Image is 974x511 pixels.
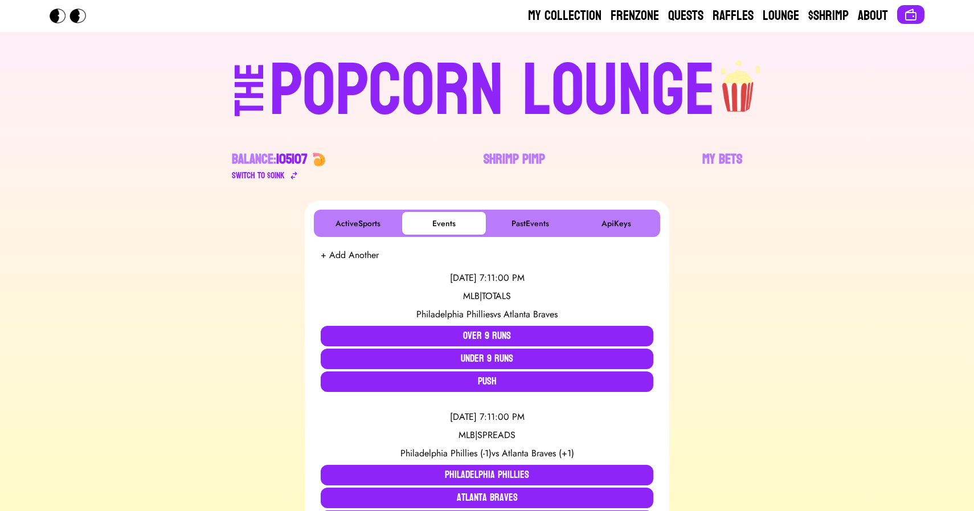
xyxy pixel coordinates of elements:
[269,55,715,128] div: POPCORN LOUNGE
[574,212,658,235] button: ApiKeys
[321,371,653,392] button: Push
[312,153,326,166] img: 🍤
[321,308,653,321] div: vs
[528,7,601,25] a: My Collection
[316,212,400,235] button: ActiveSports
[136,50,838,128] a: THEPOPCORN LOUNGEpopcorn
[321,248,379,262] button: + Add Another
[808,7,849,25] a: $Shrimp
[715,50,762,114] img: popcorn
[321,326,653,346] button: Over 9 Runs
[416,308,493,321] span: Philadelphia Phillies
[321,428,653,442] div: MLB | SPREADS
[502,447,574,460] span: Atlanta Braves (+1)
[50,9,95,23] img: Popcorn
[858,7,888,25] a: About
[232,150,308,169] div: Balance:
[230,63,271,139] div: THE
[321,410,653,424] div: [DATE] 7:11:00 PM
[232,169,285,182] div: Switch to $ OINK
[402,212,486,235] button: Events
[763,7,799,25] a: Lounge
[276,147,308,171] span: 105107
[321,349,653,369] button: Under 9 Runs
[668,7,703,25] a: Quests
[400,447,492,460] span: Philadelphia Phillies (-1)
[702,150,742,182] a: My Bets
[484,150,545,182] a: Shrimp Pimp
[904,8,918,22] img: Connect wallet
[321,488,653,508] button: Atlanta Braves
[321,465,653,485] button: Philadelphia Phillies
[611,7,659,25] a: Frenzone
[321,271,653,285] div: [DATE] 7:11:00 PM
[713,7,754,25] a: Raffles
[321,289,653,303] div: MLB | TOTALS
[504,308,558,321] span: Atlanta Braves
[488,212,572,235] button: PastEvents
[321,447,653,460] div: vs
